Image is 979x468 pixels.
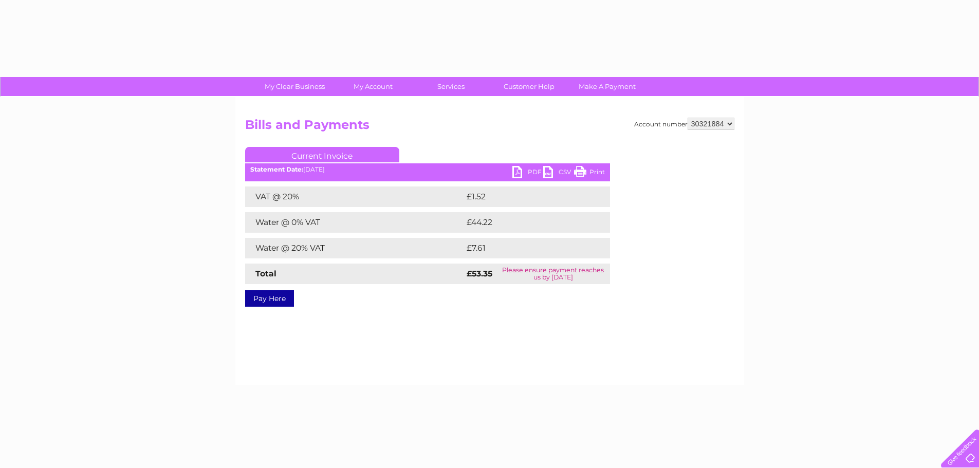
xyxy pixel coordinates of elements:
h2: Bills and Payments [245,118,734,137]
div: [DATE] [245,166,610,173]
a: Services [409,77,493,96]
td: £7.61 [464,238,584,258]
td: £44.22 [464,212,589,233]
a: PDF [512,166,543,181]
a: Pay Here [245,290,294,307]
strong: Total [255,269,276,278]
a: My Clear Business [252,77,337,96]
td: VAT @ 20% [245,186,464,207]
td: Water @ 20% VAT [245,238,464,258]
b: Statement Date: [250,165,303,173]
a: Make A Payment [565,77,650,96]
a: CSV [543,166,574,181]
a: My Account [330,77,415,96]
a: Current Invoice [245,147,399,162]
a: Print [574,166,605,181]
a: Customer Help [487,77,571,96]
td: £1.52 [464,186,584,207]
td: Water @ 0% VAT [245,212,464,233]
div: Account number [634,118,734,130]
td: Please ensure payment reaches us by [DATE] [496,264,609,284]
strong: £53.35 [467,269,492,278]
